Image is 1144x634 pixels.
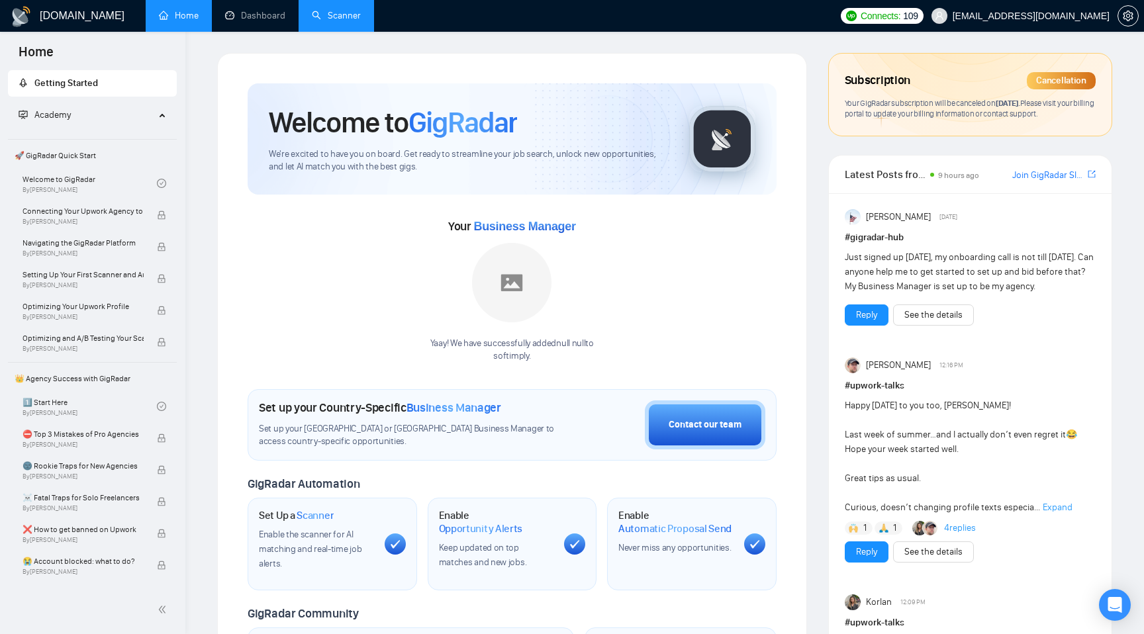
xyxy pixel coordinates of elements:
span: By [PERSON_NAME] [23,281,144,289]
h1: # upwork-talks [845,615,1096,630]
img: gigradar-logo.png [689,106,755,172]
span: Home [8,42,64,70]
img: Anisuzzaman Khan [845,209,861,225]
span: lock [157,274,166,283]
span: lock [157,338,166,347]
span: Business Manager [473,220,575,233]
span: 😂 [1066,429,1077,440]
span: Setting Up Your First Scanner and Auto-Bidder [23,268,144,281]
div: Cancellation [1027,72,1096,89]
h1: Enable [439,509,554,535]
span: Business Manager [406,400,501,415]
span: By [PERSON_NAME] [23,345,144,353]
span: setting [1118,11,1138,21]
span: lock [157,306,166,315]
img: Korlan [912,521,927,535]
button: Contact our team [645,400,765,449]
span: ☠️ Fatal Traps for Solo Freelancers [23,491,144,504]
span: export [1088,169,1096,179]
span: Just signed up [DATE], my onboarding call is not till [DATE]. Can anyone help me to get started t... [845,251,1094,292]
span: Your [448,219,576,234]
span: By [PERSON_NAME] [23,218,144,226]
span: lock [157,433,166,443]
span: lock [157,561,166,570]
button: Reply [845,541,888,563]
a: Join GigRadar Slack Community [1012,168,1085,183]
span: By [PERSON_NAME] [23,568,144,576]
span: 🌚 Rookie Traps for New Agencies [23,459,144,473]
span: [DATE] . [996,98,1020,108]
span: 12:16 PM [939,359,963,371]
span: Navigating the GigRadar Platform [23,236,144,249]
button: setting [1118,5,1139,26]
span: Connects: [861,9,900,23]
span: lock [157,529,166,538]
h1: # upwork-talks [845,379,1096,393]
span: By [PERSON_NAME] [23,441,144,449]
span: Subscription [845,69,910,92]
span: lock [157,242,166,251]
span: Latest Posts from the GigRadar Community [845,166,926,183]
h1: # gigradar-hub [845,230,1096,245]
span: GigRadar Automation [248,476,359,491]
img: 🙌 [849,523,858,533]
span: 1 [893,521,896,535]
span: 🚀 GigRadar Quick Start [9,142,175,169]
span: By [PERSON_NAME] [23,313,144,321]
span: By [PERSON_NAME] [23,536,144,544]
span: Opportunity Alerts [439,522,523,535]
span: Getting Started [34,77,98,89]
div: Contact our team [669,418,741,432]
img: logo [11,6,32,27]
a: 1️⃣ Start HereBy[PERSON_NAME] [23,392,157,421]
h1: Welcome to [269,105,517,140]
a: Reply [856,308,877,322]
span: on [986,98,1020,108]
span: Happy [DATE] to you too, [PERSON_NAME]! Last week of summer…and I actually don’t even regret it H... [845,400,1077,513]
img: upwork-logo.png [846,11,857,21]
span: user [935,11,944,21]
span: Keep updated on top matches and new jobs. [439,542,527,568]
a: Welcome to GigRadarBy[PERSON_NAME] [23,169,157,198]
span: Never miss any opportunities. [618,542,731,553]
img: 🙏 [879,523,888,533]
li: Getting Started [8,70,177,97]
button: Reply [845,304,888,326]
span: ❌ How to get banned on Upwork [23,523,144,536]
span: Connecting Your Upwork Agency to GigRadar [23,204,144,218]
img: Igor Šalagin [923,521,937,535]
span: GigRadar [408,105,517,140]
span: GigRadar Community [248,606,359,621]
div: Open Intercom Messenger [1099,589,1131,621]
a: 4replies [944,521,976,535]
span: Automatic Proposal Send [618,522,732,535]
span: We're excited to have you on board. Get ready to streamline your job search, unlock new opportuni... [269,148,668,173]
span: check-circle [157,402,166,411]
span: fund-projection-screen [19,110,28,119]
span: [PERSON_NAME] [866,210,931,224]
img: placeholder.png [472,243,551,322]
span: lock [157,210,166,220]
span: Academy [19,109,71,120]
span: 😭 Account blocked: what to do? [23,555,144,568]
a: setting [1118,11,1139,21]
span: By [PERSON_NAME] [23,249,144,257]
a: See the details [904,308,963,322]
span: rocket [19,78,28,87]
span: 109 [903,9,918,23]
span: By [PERSON_NAME] [23,473,144,480]
img: Korlan [845,594,861,610]
span: lock [157,465,166,475]
button: See the details [893,304,974,326]
span: Optimizing and A/B Testing Your Scanner for Better Results [23,332,144,345]
span: Korlan [866,595,892,610]
span: 👑 Agency Success with GigRadar [9,365,175,392]
span: Enable the scanner for AI matching and real-time job alerts. [259,529,361,569]
span: Set up your [GEOGRAPHIC_DATA] or [GEOGRAPHIC_DATA] Business Manager to access country-specific op... [259,423,563,448]
a: searchScanner [312,10,361,21]
a: homeHome [159,10,199,21]
span: lock [157,497,166,506]
span: ⛔ Top 3 Mistakes of Pro Agencies [23,428,144,441]
p: softimply . [430,350,594,363]
h1: Enable [618,509,734,535]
